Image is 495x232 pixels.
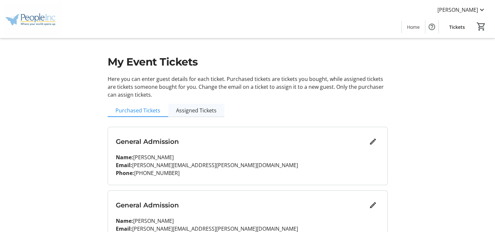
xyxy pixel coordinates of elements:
[475,21,487,32] button: Cart
[4,3,62,35] img: People Inc.'s Logo
[116,154,133,161] strong: Name:
[366,135,380,148] button: Edit
[402,21,425,33] a: Home
[116,169,134,177] strong: Phone:
[116,217,133,224] strong: Name:
[425,20,438,33] button: Help
[116,153,380,161] p: [PERSON_NAME]
[432,5,491,15] button: [PERSON_NAME]
[116,200,366,210] h3: General Admission
[116,169,380,177] p: [PHONE_NUMBER]
[108,54,388,70] h1: My Event Tickets
[449,24,465,30] span: Tickets
[437,6,478,14] span: [PERSON_NAME]
[116,137,366,146] h3: General Admission
[116,217,380,225] p: [PERSON_NAME]
[366,199,380,212] button: Edit
[108,75,388,99] p: Here you can enter guest details for each ticket. Purchased tickets are tickets you bought, while...
[444,21,470,33] a: Tickets
[407,24,420,30] span: Home
[176,108,217,113] span: Assigned Tickets
[116,162,132,169] strong: Email:
[115,108,160,113] span: Purchased Tickets
[116,161,380,169] p: [PERSON_NAME][EMAIL_ADDRESS][PERSON_NAME][DOMAIN_NAME]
